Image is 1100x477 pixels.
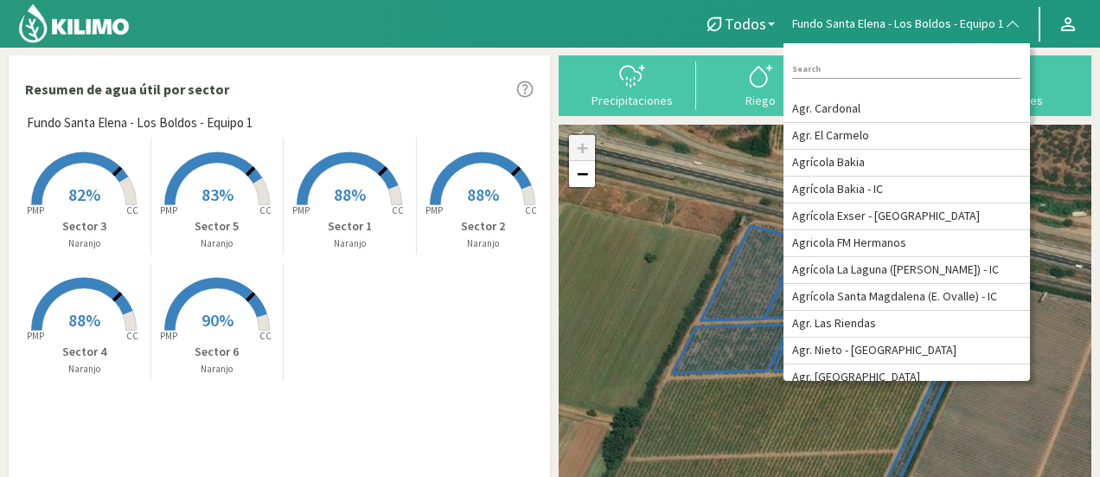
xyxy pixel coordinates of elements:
li: Agr. [GEOGRAPHIC_DATA] [783,364,1030,391]
button: Precipitaciones [567,61,696,107]
p: Sector 1 [284,217,416,235]
span: 82% [68,184,100,205]
div: Precipitaciones [572,94,691,106]
p: Sector 5 [151,217,284,235]
li: Agrícola Exser - [GEOGRAPHIC_DATA] [783,203,1030,230]
li: Agrícola Bakia - IC [783,177,1030,203]
p: Sector 3 [18,217,150,235]
span: Todos [725,15,766,33]
p: Naranjo [18,362,150,377]
tspan: PMP [292,204,310,216]
span: 88% [68,309,100,331]
li: Agrícola Santa Magdalena (E. Ovalle) - IC [783,284,1030,311]
span: Fundo Santa Elena - Los Boldos - Equipo 1 [792,16,1004,33]
span: 83% [201,184,233,205]
tspan: CC [127,330,139,342]
tspan: PMP [160,204,177,216]
button: Riego [696,61,825,107]
a: Zoom out [569,161,595,187]
p: Naranjo [151,236,284,251]
p: Sector 2 [417,217,550,235]
tspan: CC [393,204,405,216]
p: Naranjo [18,236,150,251]
span: 88% [334,184,366,205]
li: Agricola FM Hermanos [783,230,1030,257]
tspan: PMP [27,330,44,342]
p: Naranjo [284,236,416,251]
span: 88% [467,184,499,205]
li: Agrícola Bakia [783,150,1030,177]
tspan: CC [259,330,272,342]
p: Sector 4 [18,343,150,361]
tspan: PMP [160,330,177,342]
li: Agrícola La Laguna ([PERSON_NAME]) - IC [783,257,1030,284]
p: Sector 6 [151,343,284,361]
span: Fundo Santa Elena - Los Boldos - Equipo 1 [27,113,253,133]
button: Fundo Santa Elena - Los Boldos - Equipo 1 [783,5,1030,43]
tspan: CC [127,204,139,216]
a: Zoom in [569,135,595,161]
p: Naranjo [417,236,550,251]
span: 90% [201,309,233,331]
tspan: CC [526,204,538,216]
img: Kilimo [17,3,131,44]
tspan: PMP [425,204,443,216]
tspan: PMP [27,204,44,216]
p: Naranjo [151,362,284,377]
li: Agr. Nieto - [GEOGRAPHIC_DATA] [783,338,1030,364]
div: Riego [701,94,820,106]
li: Agr. Cardonal [783,96,1030,123]
tspan: CC [259,204,272,216]
p: Resumen de agua útil por sector [25,79,229,100]
li: Agr. El Carmelo [783,123,1030,150]
li: Agr. Las Riendas [783,311,1030,338]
